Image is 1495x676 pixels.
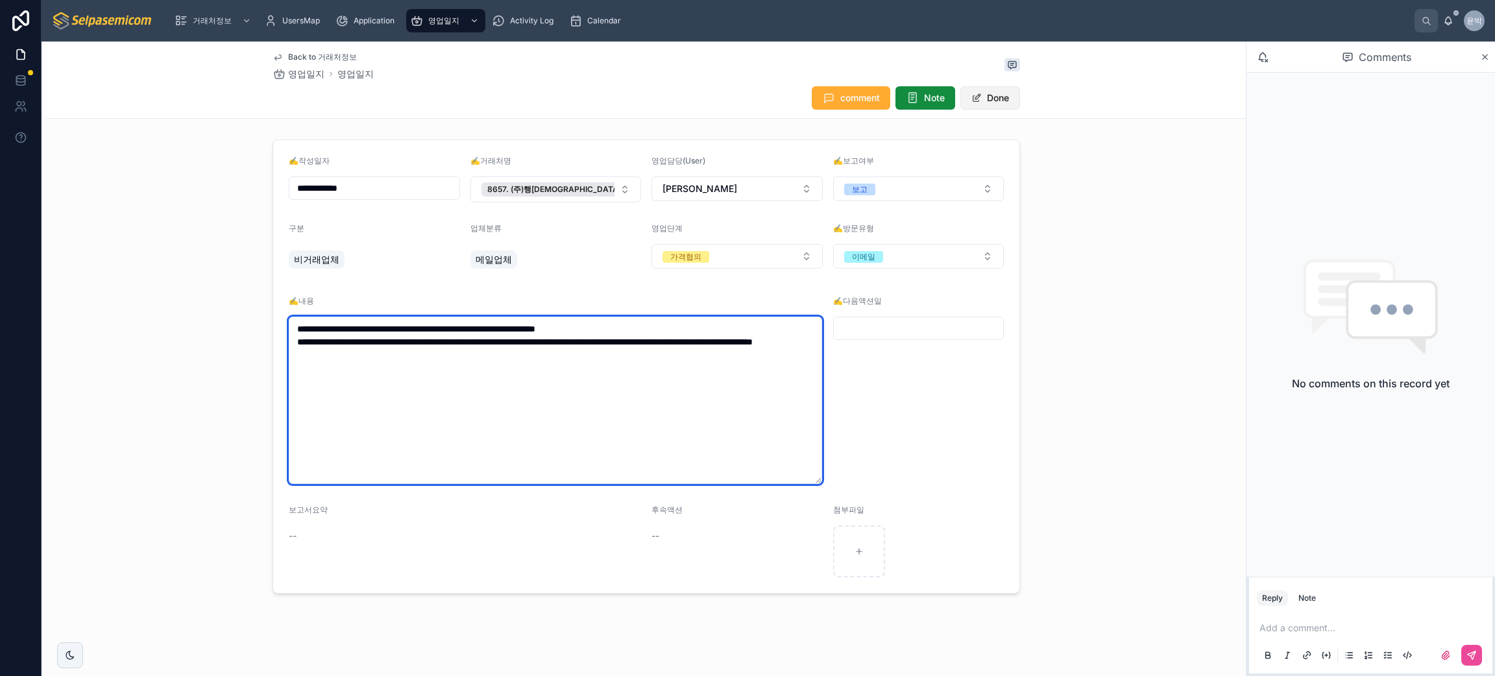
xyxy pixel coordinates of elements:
[1298,593,1316,603] div: Note
[288,67,324,80] span: 영업일지
[294,253,339,266] span: 비거래업체
[354,16,395,26] span: Application
[289,529,297,542] span: --
[332,9,404,32] a: Application
[651,156,705,165] span: 영업담당(User)
[289,223,304,233] span: 구분
[193,16,232,26] span: 거래처정보
[282,16,320,26] span: UsersMap
[273,67,324,80] a: 영업일지
[428,16,459,26] span: 영업일지
[670,251,701,263] div: 가격협의
[1257,590,1288,606] button: Reply
[662,182,737,195] span: [PERSON_NAME]
[488,9,563,32] a: Activity Log
[852,251,875,263] div: 이메일
[171,9,258,32] a: 거래처정보
[840,91,880,104] span: comment
[481,182,640,197] button: Unselect 7292
[289,505,328,514] span: 보고서요약
[289,156,330,165] span: ✍️작성일자
[812,86,890,110] button: comment
[273,52,357,62] a: Back to 거래처정보
[470,223,502,233] span: 업체분류
[651,529,659,542] span: --
[833,156,874,165] span: ✍️보고여부
[288,52,357,62] span: Back to 거래처정보
[651,244,823,269] button: Select Button
[289,296,314,306] span: ✍️내용
[337,67,374,80] a: 영업일지
[833,296,882,306] span: ✍️다음액션일
[1466,16,1482,26] span: 윤박
[833,505,864,514] span: 첨부파일
[470,176,642,202] button: Select Button
[833,223,874,233] span: ✍️방문유형
[470,156,511,165] span: ✍️거래처명
[833,244,1004,269] button: Select Button
[960,86,1020,110] button: Done
[651,176,823,201] button: Select Button
[895,86,955,110] button: Note
[1359,49,1411,65] span: Comments
[587,16,621,26] span: Calendar
[1293,590,1321,606] button: Note
[565,9,630,32] a: Calendar
[52,10,154,31] img: App logo
[476,253,512,266] span: 메일업체
[406,9,485,32] a: 영업일지
[487,184,621,195] span: 8657. (주)행[DEMOGRAPHIC_DATA]
[1292,376,1450,391] h2: No comments on this record yet
[833,176,1004,201] button: Select Button
[852,184,868,195] div: 보고
[651,505,683,514] span: 후속액션
[924,91,945,104] span: Note
[510,16,553,26] span: Activity Log
[651,223,683,233] span: 영업단계
[260,9,329,32] a: UsersMap
[164,6,1415,35] div: scrollable content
